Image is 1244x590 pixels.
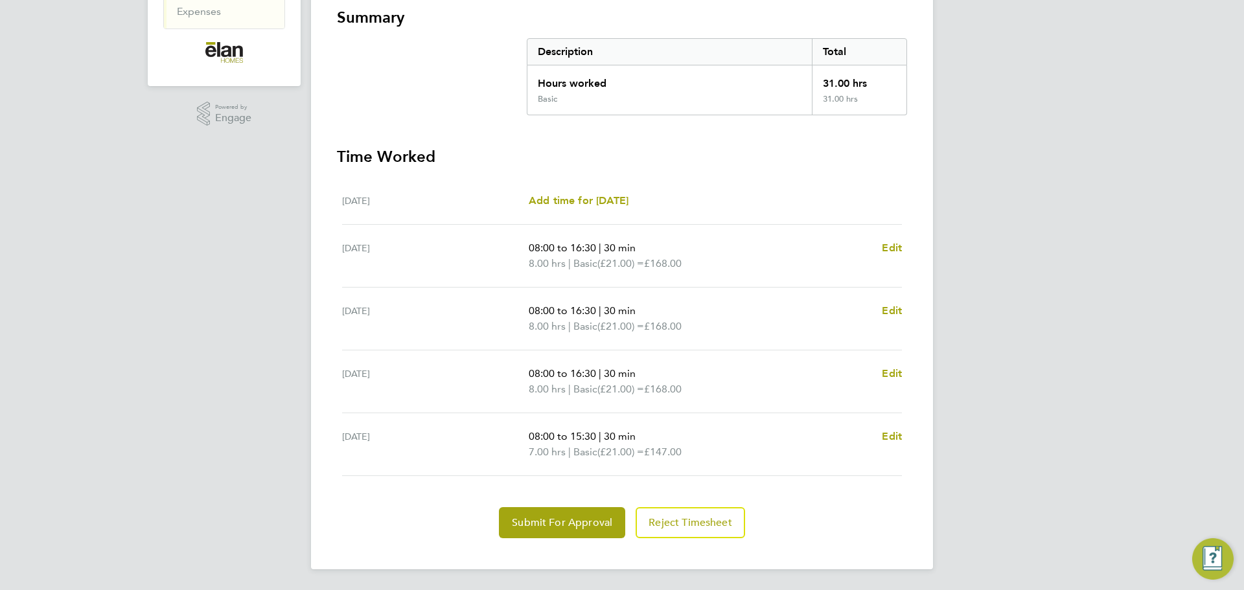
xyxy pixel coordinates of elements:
div: Total [812,39,906,65]
span: Basic [573,444,597,460]
span: Reject Timesheet [649,516,732,529]
span: | [599,242,601,254]
span: (£21.00) = [597,257,644,269]
span: | [599,430,601,442]
span: 8.00 hrs [529,257,566,269]
a: Go to home page [163,42,285,63]
span: Basic [573,319,597,334]
a: Edit [882,303,902,319]
span: | [568,383,571,395]
span: (£21.00) = [597,383,644,395]
span: 30 min [604,242,636,254]
a: Edit [882,366,902,381]
span: | [568,320,571,332]
div: Basic [538,94,557,104]
span: 7.00 hrs [529,446,566,458]
div: 31.00 hrs [812,94,906,115]
span: 08:00 to 15:30 [529,430,596,442]
img: elan-homes-logo-retina.png [205,42,243,63]
div: [DATE] [342,193,529,209]
a: Edit [882,240,902,256]
span: | [599,304,601,317]
span: 08:00 to 16:30 [529,367,596,380]
a: Edit [882,429,902,444]
div: 31.00 hrs [812,65,906,94]
span: £168.00 [644,257,682,269]
section: Timesheet [337,7,907,538]
span: Add time for [DATE] [529,194,628,207]
div: [DATE] [342,240,529,271]
div: [DATE] [342,303,529,334]
h3: Summary [337,7,907,28]
div: [DATE] [342,429,529,460]
span: | [599,367,601,380]
h3: Time Worked [337,146,907,167]
span: £147.00 [644,446,682,458]
span: Basic [573,256,597,271]
span: Edit [882,430,902,442]
span: Edit [882,242,902,254]
span: £168.00 [644,383,682,395]
span: | [568,446,571,458]
a: Expenses [177,5,221,17]
button: Reject Timesheet [636,507,745,538]
span: Edit [882,304,902,317]
button: Engage Resource Center [1192,538,1234,580]
span: 30 min [604,304,636,317]
span: 08:00 to 16:30 [529,304,596,317]
a: Powered byEngage [197,102,252,126]
span: £168.00 [644,320,682,332]
span: 30 min [604,430,636,442]
span: 08:00 to 16:30 [529,242,596,254]
span: Engage [215,113,251,124]
span: | [568,257,571,269]
span: 30 min [604,367,636,380]
span: Submit For Approval [512,516,612,529]
span: 8.00 hrs [529,383,566,395]
div: [DATE] [342,366,529,397]
span: (£21.00) = [597,446,644,458]
button: Submit For Approval [499,507,625,538]
div: Description [527,39,812,65]
span: Edit [882,367,902,380]
span: Powered by [215,102,251,113]
span: 8.00 hrs [529,320,566,332]
div: Hours worked [527,65,812,94]
a: Add time for [DATE] [529,193,628,209]
div: Summary [527,38,907,115]
span: (£21.00) = [597,320,644,332]
span: Basic [573,381,597,397]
